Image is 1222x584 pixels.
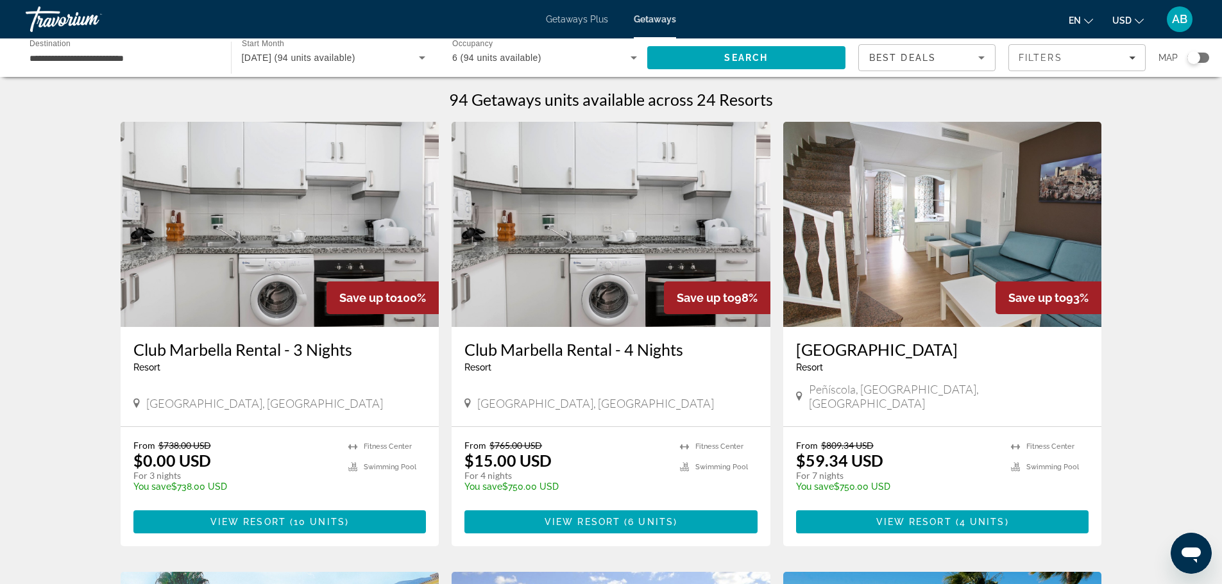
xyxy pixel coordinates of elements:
[133,510,427,533] button: View Resort(10 units)
[1172,13,1187,26] span: AB
[996,281,1101,314] div: 93%
[1008,291,1066,305] span: Save up to
[724,53,768,63] span: Search
[1171,533,1212,574] iframe: Poga, lai palaistu ziņojumapmaiņas logu
[796,340,1089,359] a: [GEOGRAPHIC_DATA]
[158,440,211,451] span: $738.00 USD
[634,14,676,24] a: Getaways
[30,51,214,66] input: Select destination
[952,517,1009,527] span: ( )
[628,517,674,527] span: 6 units
[464,440,486,451] span: From
[869,50,985,65] mat-select: Sort by
[796,481,999,492] p: $750.00 USD
[620,517,677,527] span: ( )
[664,281,770,314] div: 98%
[464,451,552,470] p: $15.00 USD
[133,440,155,451] span: From
[796,440,818,451] span: From
[133,481,171,492] span: You save
[286,517,349,527] span: ( )
[464,340,758,359] a: Club Marbella Rental - 4 Nights
[869,53,936,63] span: Best Deals
[146,396,383,410] span: [GEOGRAPHIC_DATA], [GEOGRAPHIC_DATA]
[783,122,1102,327] img: Jardines del Plaza
[1019,53,1062,63] span: Filters
[464,481,667,492] p: $750.00 USD
[133,362,160,372] span: Resort
[545,517,620,527] span: View Resort
[449,90,773,109] h1: 94 Getaways units available across 24 Resorts
[1163,6,1196,33] button: User Menu
[26,3,154,36] a: Travorium
[364,463,416,471] span: Swimming Pool
[695,463,748,471] span: Swimming Pool
[133,340,427,359] a: Club Marbella Rental - 3 Nights
[1008,44,1146,71] button: Filters
[452,40,493,48] span: Occupancy
[242,53,355,63] span: [DATE] (94 units available)
[796,470,999,481] p: For 7 nights
[30,39,71,47] span: Destination
[876,517,952,527] span: View Resort
[294,517,345,527] span: 10 units
[677,291,734,305] span: Save up to
[647,46,846,69] button: Search
[452,53,541,63] span: 6 (94 units available)
[133,470,336,481] p: For 3 nights
[464,470,667,481] p: For 4 nights
[796,451,883,470] p: $59.34 USD
[809,382,1089,410] span: Peñíscola, [GEOGRAPHIC_DATA], [GEOGRAPHIC_DATA]
[796,510,1089,533] button: View Resort(4 units)
[1026,463,1079,471] span: Swimming Pool
[1069,11,1093,29] button: Change language
[1069,15,1081,26] span: en
[489,440,542,451] span: $765.00 USD
[133,481,336,492] p: $738.00 USD
[133,451,211,470] p: $0.00 USD
[1112,15,1132,26] span: USD
[796,362,823,372] span: Resort
[464,362,491,372] span: Resort
[121,122,439,327] img: Club Marbella Rental - 3 Nights
[364,442,412,451] span: Fitness Center
[242,40,284,48] span: Start Month
[695,442,743,451] span: Fitness Center
[1026,442,1074,451] span: Fitness Center
[339,291,397,305] span: Save up to
[464,510,758,533] button: View Resort(6 units)
[546,14,608,24] a: Getaways Plus
[452,122,770,327] img: Club Marbella Rental - 4 Nights
[327,281,439,314] div: 100%
[477,396,714,410] span: [GEOGRAPHIC_DATA], [GEOGRAPHIC_DATA]
[464,481,502,492] span: You save
[1112,11,1144,29] button: Change currency
[796,481,834,492] span: You save
[821,440,874,451] span: $809.34 USD
[960,517,1005,527] span: 4 units
[1158,49,1178,67] span: Map
[210,517,286,527] span: View Resort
